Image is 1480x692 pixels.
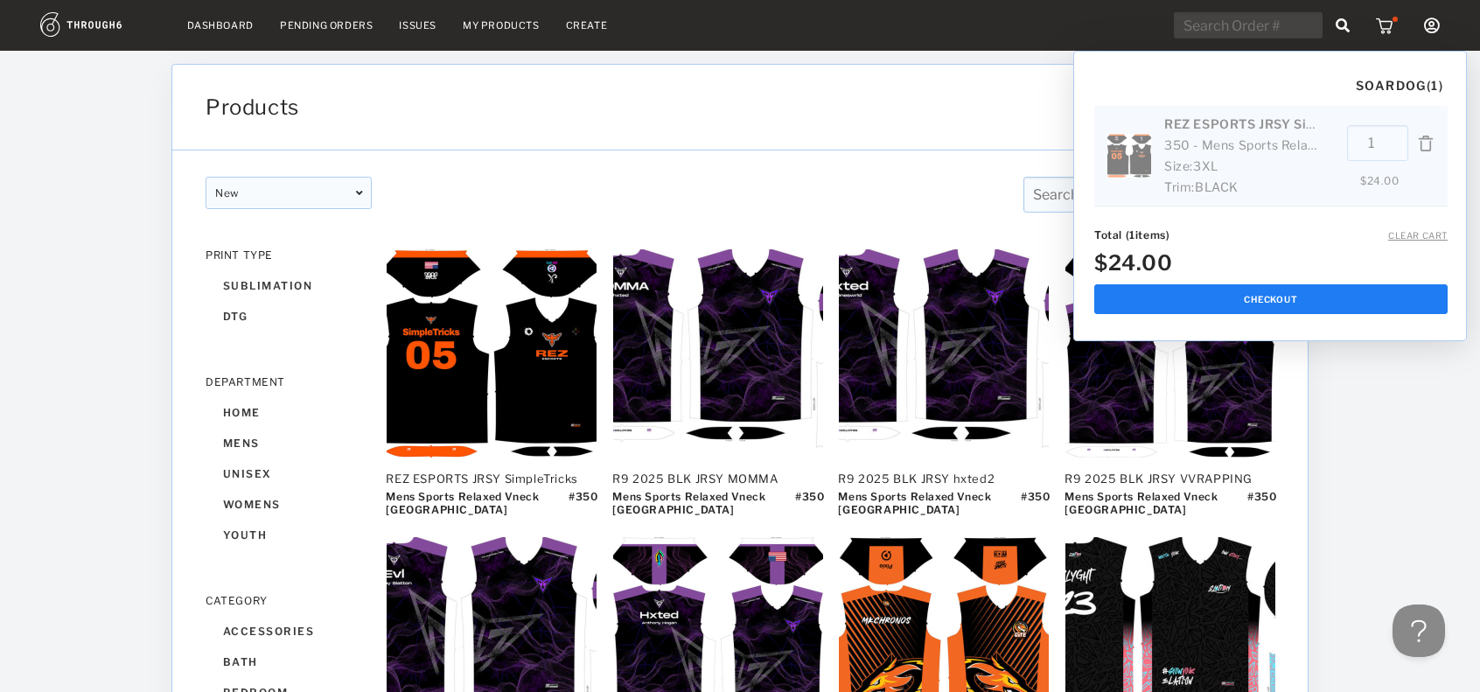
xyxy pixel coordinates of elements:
span: CLEAR CART [1388,230,1448,241]
div: Size: 3XL [1164,156,1322,177]
div: SOARDOG ( 1 ) [1356,78,1443,93]
b: REZ ESPORTS JRSY SimpleTricks [1164,116,1373,131]
div: 350 - Mens Sports Relaxed Vneck [GEOGRAPHIC_DATA] [1164,135,1322,156]
div: $ 24.00 [1360,174,1435,187]
span: Total ( 1 items) [1094,228,1169,241]
input: Qty [1347,125,1408,161]
span: $24.00 [1094,250,1173,276]
button: Checkout [1094,284,1448,314]
img: 7b49456c-a12d-42ce-857e-213526291cfd-thumb.JPG [1107,134,1151,178]
iframe: Help Scout Beacon - Open [1393,605,1445,657]
img: icon_delete_bw.a51fc19f.svg [1417,125,1435,161]
div: Trim: BLACK [1164,177,1322,198]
